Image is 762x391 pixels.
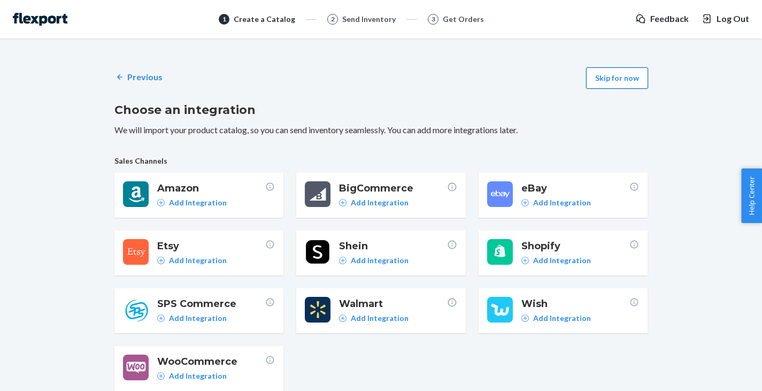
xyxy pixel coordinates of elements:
span: eBay [521,181,629,195]
a: Add Integration [339,197,409,208]
span: Log Out [717,13,749,25]
button: Help Center [741,168,762,223]
p: Add Integration [169,313,227,324]
div: Get Orders [443,14,484,25]
span: Sales Channels [114,156,648,166]
button: Log Out [702,13,749,25]
span: Feedback [650,13,689,25]
span: Shein [339,239,447,253]
a: Add Integration [157,313,227,324]
div: Send Inventory [342,14,396,25]
p: Add Integration [533,255,591,266]
span: BigCommerce [339,181,447,195]
p: Add Integration [169,197,227,208]
span: 1 [222,14,226,24]
a: Add Integration [521,255,591,266]
p: Add Integration [169,371,227,381]
span: Amazon [157,181,265,195]
p: Add Integration [351,313,409,324]
a: Add Integration [339,313,409,324]
div: Create a Catalog [234,14,295,25]
span: Walmart [339,297,447,311]
a: Add Integration [521,313,591,324]
img: Flexport logo [13,13,67,26]
span: Etsy [157,239,265,253]
p: Previous [127,71,163,83]
p: Add Integration [351,197,409,208]
p: We will import your product catalog, so you can send inventory seamlessly. You can add more integ... [114,124,648,136]
p: Add Integration [169,255,227,266]
p: Add Integration [533,197,591,208]
p: Add Integration [351,255,409,266]
span: WooCommerce [157,355,265,369]
button: Skip for now [586,67,648,89]
a: Add Integration [157,371,227,381]
span: 3 [432,14,435,24]
a: Add Integration [157,255,227,266]
span: Wish [521,297,629,311]
span: Shopify [521,239,629,253]
p: Add Integration [533,313,591,324]
a: Add Integration [157,197,227,208]
a: Add Integration [521,197,591,208]
h2: Choose an integration [114,102,648,119]
span: 2 [331,14,335,24]
span: SPS Commerce [157,297,265,311]
a: Feedback [635,13,689,25]
a: Previous [114,71,163,83]
a: Add Integration [339,255,409,266]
